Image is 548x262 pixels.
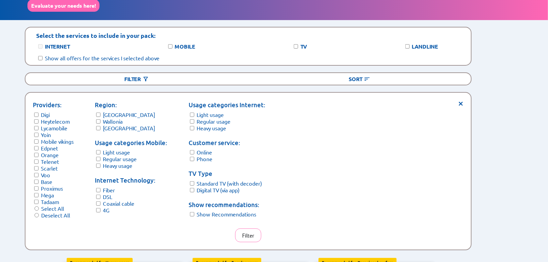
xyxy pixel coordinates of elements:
label: Yoin [41,131,51,138]
label: Light usage [103,149,130,155]
label: Base [41,178,52,185]
p: Usage categories Internet: [189,100,265,110]
span: × [458,100,464,105]
label: Mobile vikings [41,138,74,145]
p: Show recommendations: [189,200,265,209]
label: Scarlet [41,165,58,172]
label: Mobile [175,43,196,50]
p: Internet Technology: [95,176,167,185]
p: Usage categories Mobile: [95,138,167,147]
label: Heavy usage [197,125,226,131]
label: Tadaam [41,198,59,205]
label: DSL [103,193,112,200]
label: Fiber [103,187,115,193]
p: Select the services to include in your pack: [36,31,155,39]
label: Wallonia [103,118,123,125]
div: Sort [248,73,471,85]
label: TV [300,43,307,50]
label: Show Recommendations [197,211,256,217]
label: Heavy usage [103,162,132,169]
label: Internet [45,43,70,50]
p: TV Type [189,169,265,178]
label: Digi [41,111,50,118]
img: Button open the sorting menu [364,76,370,82]
label: Regular usage [103,155,137,162]
p: Providers: [33,100,74,110]
label: Landline [412,43,438,50]
label: Proximus [41,185,63,192]
img: Button open the filtering menu [142,76,149,82]
div: Filter [25,73,248,85]
label: Select All [41,205,64,212]
label: Orange [41,151,59,158]
button: Filter [235,228,261,242]
p: Region: [95,100,167,110]
label: Lycamobile [41,125,67,131]
label: [GEOGRAPHIC_DATA] [103,125,155,131]
label: Online [197,149,212,155]
label: [GEOGRAPHIC_DATA] [103,111,155,118]
label: Voo [41,172,50,178]
p: Customer service: [189,138,265,147]
label: Light usage [197,111,224,118]
label: Phone [197,155,212,162]
label: Mega [41,192,54,198]
label: Telenet [41,158,59,165]
label: Heytelecom [41,118,70,125]
label: Deselect All [41,212,70,218]
label: Edpnet [41,145,58,151]
label: Regular usage [197,118,230,125]
label: 4G [103,207,110,213]
label: Show all offers for the services I selected above [45,55,159,61]
label: Coaxial cable [103,200,134,207]
label: Digital TV (via app) [197,187,239,193]
label: Standard TV (with decoder) [197,180,262,187]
